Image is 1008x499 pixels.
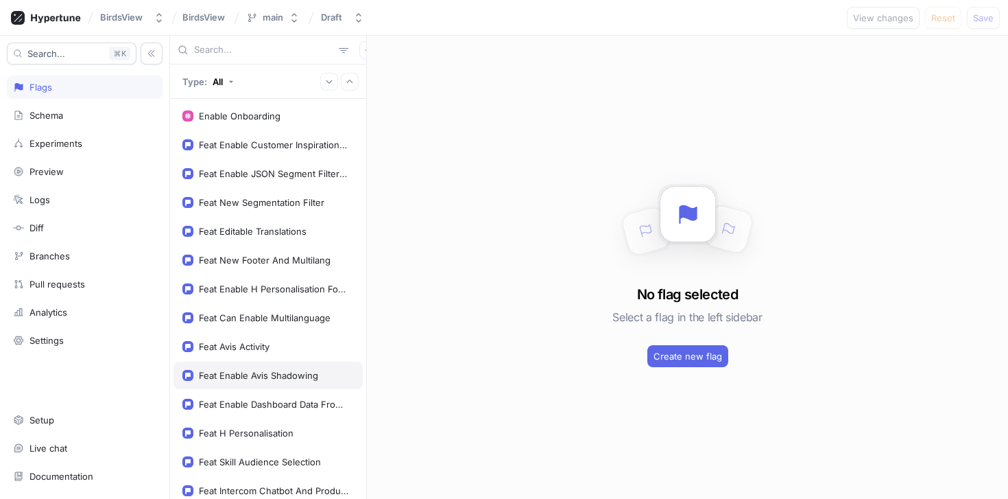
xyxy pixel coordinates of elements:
button: Collapse all [341,73,359,91]
a: Documentation [7,465,163,488]
div: Experiments [29,138,82,149]
span: Search... [27,49,65,58]
div: Feat Enable Avis Shadowing [199,370,318,381]
div: Feat New Segmentation Filter [199,197,324,208]
div: main [263,12,283,23]
div: BirdsView [100,12,143,23]
button: Draft [315,6,370,29]
span: Save [973,14,994,22]
div: Diff [29,222,44,233]
div: Feat New Footer And Multilang [199,255,331,266]
div: Feat Enable Customer Inspiration Skill [199,139,348,150]
div: Feat H Personalisation [199,428,293,439]
div: All [213,76,223,87]
div: Feat Intercom Chatbot And Product Tour [199,485,348,496]
button: Create new flag [647,345,728,367]
div: Analytics [29,307,67,318]
div: Flags [29,82,52,93]
button: BirdsView [95,6,170,29]
button: Reset [925,7,961,29]
div: Feat Avis Activity [199,341,269,352]
div: Feat Enable H Personalisation For Missing Skills [199,283,348,294]
div: K [109,47,130,60]
button: Search...K [7,43,136,65]
button: Expand all [320,73,338,91]
span: View changes [853,14,913,22]
div: Branches [29,251,70,262]
div: Draft [321,12,342,23]
div: Feat Enable JSON Segment Filtering [199,168,348,179]
span: Create new flag [653,352,722,360]
div: Settings [29,335,64,346]
div: Preview [29,166,64,177]
div: Schema [29,110,63,121]
button: Type: All [178,69,239,93]
div: Live chat [29,443,67,454]
div: Setup [29,415,54,426]
div: Documentation [29,471,93,482]
p: Type: [182,76,207,87]
input: Search... [194,43,333,57]
button: View changes [847,7,920,29]
span: Reset [931,14,955,22]
div: Feat Can Enable Multilanguage [199,312,331,323]
button: main [241,6,305,29]
div: Feat Enable Dashboard Data From Timescale [199,399,348,410]
h3: No flag selected [637,284,738,305]
button: Save [967,7,1000,29]
div: Feat Skill Audience Selection [199,456,321,467]
h5: Select a flag in the left sidebar [612,305,762,329]
div: Pull requests [29,279,85,290]
span: BirdsView [182,12,225,22]
div: Enable Onboarding [199,111,280,121]
div: Feat Editable Translations [199,226,307,237]
div: Logs [29,194,50,205]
